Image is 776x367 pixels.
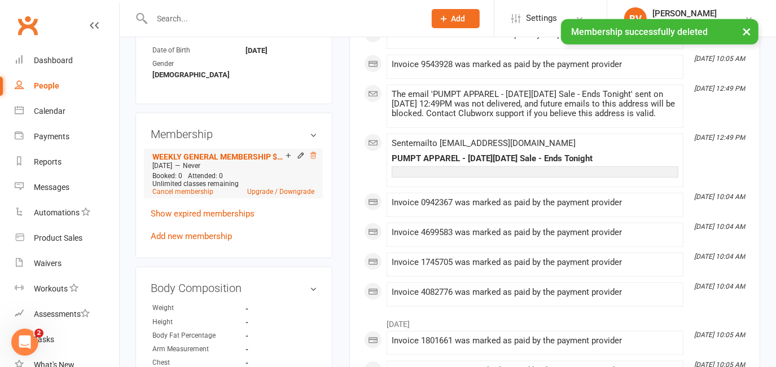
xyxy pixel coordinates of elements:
[392,154,678,163] div: PUMPT APPAREL - [DATE][DATE] Sale - Ends Tonight
[694,223,745,231] i: [DATE] 10:04 AM
[148,11,417,26] input: Search...
[451,14,466,23] span: Add
[152,162,172,170] span: [DATE]
[152,330,245,341] div: Body Fat Percentage
[34,183,69,192] div: Messages
[34,132,69,141] div: Payments
[34,208,80,217] div: Automations
[694,193,745,201] i: [DATE] 10:04 AM
[15,48,119,73] a: Dashboard
[245,345,310,353] strong: -
[15,327,119,352] a: Tasks
[152,188,213,196] a: Cancel membership
[694,134,745,142] i: [DATE] 12:49 PM
[245,359,310,367] strong: -
[34,56,73,65] div: Dashboard
[245,318,310,326] strong: -
[392,90,678,118] div: The email 'PUMPT APPAREL - [DATE][DATE] Sale - Ends Tonight' sent on [DATE] 12:49PM was not deliv...
[34,81,59,90] div: People
[736,19,757,43] button: ×
[392,228,678,237] div: Invoice 4699583 was marked as paid by the payment provider
[392,336,678,346] div: Invoice 1801661 was marked as paid by the payment provider
[15,276,119,302] a: Workouts
[15,73,119,99] a: People
[247,188,314,196] a: Upgrade / Downgrade
[152,45,245,56] div: Date of Birth
[15,251,119,276] a: Waivers
[34,329,43,338] span: 2
[34,233,82,242] div: Product Sales
[14,11,42,39] a: Clubworx
[188,172,223,180] span: Attended: 0
[652,19,717,29] div: PUMPT 24/7
[34,335,54,344] div: Tasks
[652,8,717,19] div: [PERSON_NAME]
[392,138,576,148] span: Sent email to [EMAIL_ADDRESS][DOMAIN_NAME]
[152,317,245,328] div: Height
[152,152,286,161] a: WEEKLY GENERAL MEMBERSHIP $17
[245,304,310,313] strong: -
[15,302,119,327] a: Assessments
[694,253,745,260] i: [DATE] 10:04 AM
[245,331,310,340] strong: -
[245,46,310,55] strong: [DATE]
[11,329,38,356] iframe: Intercom live chat
[151,209,255,219] a: Show expired memberships
[15,149,119,175] a: Reports
[694,282,745,290] i: [DATE] 10:04 AM
[34,259,62,268] div: Waivers
[183,162,200,170] span: Never
[152,70,230,79] strong: [DEMOGRAPHIC_DATA]
[392,60,678,69] div: Invoice 9543928 was marked as paid by the payment provider
[392,198,678,207] div: Invoice 0942367 was marked as paid by the payment provider
[432,9,480,28] button: Add
[151,231,232,241] a: Add new membership
[34,157,62,166] div: Reports
[151,282,317,294] h3: Body Composition
[151,128,317,140] h3: Membership
[15,175,119,200] a: Messages
[152,344,245,355] div: Arm Measurement
[15,225,119,251] a: Product Sales
[15,200,119,225] a: Automations
[15,124,119,149] a: Payments
[392,258,678,267] div: Invoice 1745705 was marked as paid by the payment provider
[34,284,68,293] div: Workouts
[392,288,678,297] div: Invoice 4082776 was marked as paid by the payment provider
[624,7,647,30] div: BV
[694,85,745,92] i: [DATE] 12:49 PM
[34,309,90,319] div: Assessments
[526,6,557,31] span: Settings
[34,107,65,116] div: Calendar
[694,331,745,339] i: [DATE] 10:05 AM
[152,172,182,180] span: Booked: 0
[152,180,239,188] span: Unlimited classes remaining
[152,59,245,69] div: Gender
[150,161,317,170] div: —
[152,303,245,313] div: Weight
[561,19,759,45] div: Membership successfully deleted
[15,99,119,124] a: Calendar
[694,55,745,63] i: [DATE] 10:05 AM
[364,312,746,330] li: [DATE]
